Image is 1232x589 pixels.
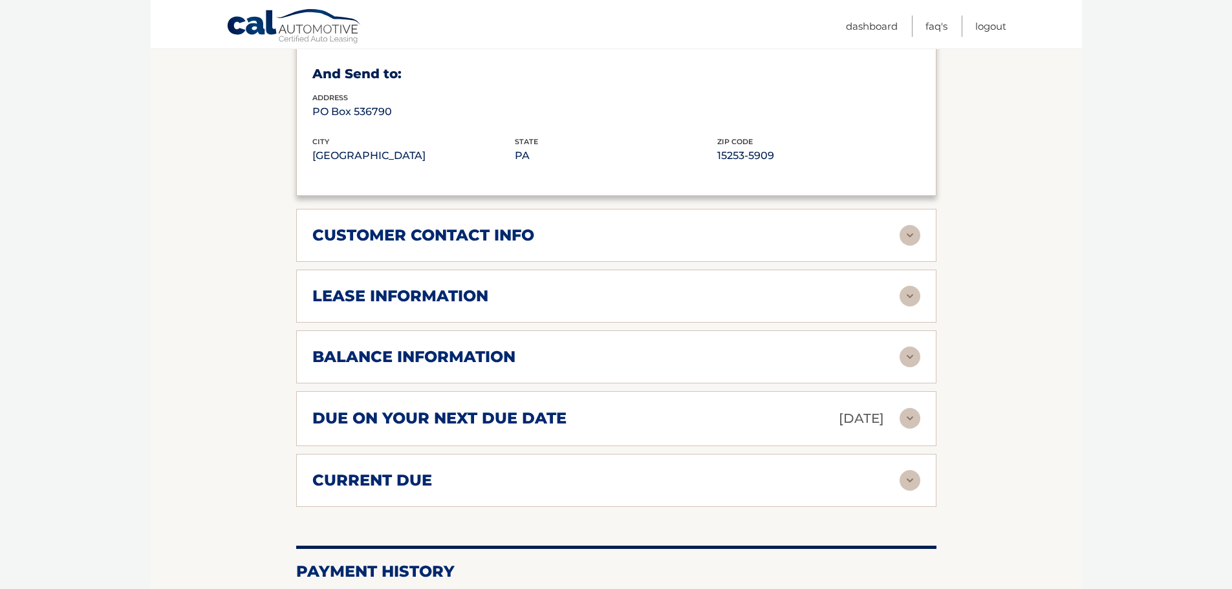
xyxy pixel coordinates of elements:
[312,347,515,367] h2: balance information
[312,226,534,245] h2: customer contact info
[717,137,753,146] span: zip code
[312,103,515,121] p: PO Box 536790
[900,470,920,491] img: accordion-rest.svg
[900,225,920,246] img: accordion-rest.svg
[515,147,717,165] p: PA
[312,286,488,306] h2: lease information
[717,147,920,165] p: 15253-5909
[312,66,920,82] h3: And Send to:
[226,8,362,46] a: Cal Automotive
[900,286,920,306] img: accordion-rest.svg
[975,16,1006,37] a: Logout
[296,562,936,581] h2: Payment History
[312,471,432,490] h2: current due
[312,147,515,165] p: [GEOGRAPHIC_DATA]
[925,16,947,37] a: FAQ's
[900,408,920,429] img: accordion-rest.svg
[312,137,329,146] span: city
[900,347,920,367] img: accordion-rest.svg
[515,137,538,146] span: state
[839,407,884,430] p: [DATE]
[312,409,567,428] h2: due on your next due date
[312,93,348,102] span: address
[846,16,898,37] a: Dashboard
